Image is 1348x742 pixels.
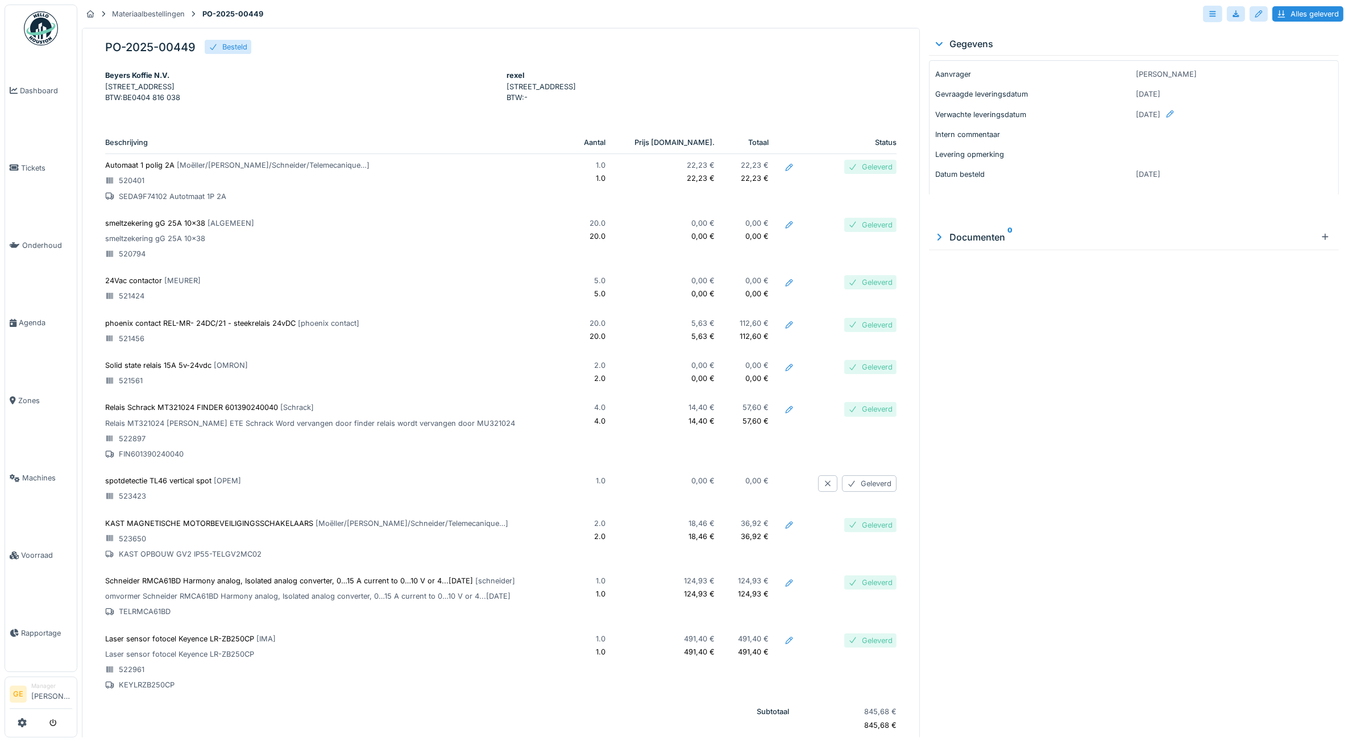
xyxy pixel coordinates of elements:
strong: PO-2025-00449 [198,9,268,19]
span: [ OPEM ] [214,476,241,485]
p: FIN601390240040 [105,449,561,459]
span: Onderhoud [22,240,72,251]
p: smeltzekering gG 25A 10x38 [105,233,561,244]
p: Schneider RMCA61BD Harmony analog, Isolated analog converter, 0…15 A current to 0…10 V or 4...[DATE] [105,575,561,586]
p: 57,60 € [733,402,769,413]
div: Documenten [934,230,1316,244]
span: [ IMA ] [256,635,276,643]
th: Beschrijving [105,131,570,154]
a: Rapportage [5,594,77,671]
h5: PO-2025-00449 [105,40,196,54]
div: Geleverd [862,219,893,230]
p: [STREET_ADDRESS] [507,81,897,92]
div: Materiaalbestellingen [112,9,185,19]
p: 112,60 € [733,331,769,342]
div: Geleverd [862,161,893,172]
p: Laser sensor fotocel Keyence LR-ZB250CP [105,649,561,660]
div: Beyers Koffie N.V. [105,70,495,81]
p: 1.0 [579,646,605,657]
p: 520794 [105,248,561,259]
p: 112,60 € [733,318,769,329]
p: 1.0 [579,173,605,184]
p: 0,00 € [624,373,715,384]
p: Datum besteld [935,169,1132,180]
p: [DATE] [1137,169,1333,180]
p: 0,00 € [733,373,769,384]
p: 845,68 € [807,720,897,731]
p: 522897 [105,433,561,444]
span: [ phoenix contact ] [298,319,359,328]
div: Geleverd [862,520,893,530]
p: SEDA9F74102 Autotmaat 1P 2A [105,191,561,202]
p: KAST MAGNETISCHE MOTORBEVEILIGINGSSCHAKELAARS [105,518,561,529]
p: 2.0 [579,373,605,384]
span: Tickets [21,163,72,173]
p: Verwachte leveringsdatum [935,109,1132,120]
div: Gegevens [934,37,1334,51]
p: 0,00 € [624,218,715,229]
p: smeltzekering gG 25A 10x38 [105,218,561,229]
span: Rapportage [21,628,72,639]
p: 18,46 € [624,531,715,542]
p: 36,92 € [733,531,769,542]
span: Agenda [19,317,72,328]
p: Laser sensor fotocel Keyence LR-ZB250CP [105,633,561,644]
p: 0,00 € [624,360,715,371]
li: [PERSON_NAME] [31,682,72,706]
th: Subtotaal [105,700,798,738]
p: 520401 [105,175,561,186]
p: 124,93 € [733,588,769,599]
p: Gevraagde leveringsdatum [935,89,1132,100]
p: Automaat 1 polig 2A [105,160,561,171]
span: [ OMRON ] [214,361,248,370]
div: [DATE] [1137,109,1333,129]
p: 523423 [105,491,561,501]
p: 5.0 [579,288,605,299]
p: 20.0 [579,318,605,329]
span: [ ALGEMEEN ] [208,219,254,227]
p: 22,23 € [624,173,715,184]
span: [ Moëller/[PERSON_NAME]/Schneider/Telemecanique… ] [316,519,508,528]
p: 24Vac contactor [105,275,561,286]
a: Tickets [5,129,77,206]
p: 124,93 € [624,588,715,599]
p: 491,40 € [733,646,769,657]
p: Relais Schrack MT321024 FINDER 601390240040 [105,402,561,413]
p: 521456 [105,333,561,344]
p: 2.0 [579,518,605,529]
p: 5,63 € [624,331,715,342]
span: Machines [22,472,72,483]
p: 36,92 € [733,518,769,529]
th: Aantal [570,131,615,154]
div: Geleverd [862,362,893,372]
p: 18,46 € [624,518,715,529]
p: 0,00 € [624,475,715,486]
p: 0,00 € [733,231,769,242]
p: BTW : BE0404 816 038 [105,92,495,103]
p: 14,40 € [624,402,715,413]
p: 491,40 € [624,633,715,644]
div: Besteld [222,42,247,52]
p: 491,40 € [624,646,715,657]
p: phoenix contact REL-MR- 24DC/21 - steekrelais 24vDC [105,318,561,329]
p: 5,63 € [624,318,715,329]
p: Levering opmerking [935,149,1132,160]
p: 1.0 [579,475,605,486]
p: [STREET_ADDRESS] [105,81,495,92]
th: Prijs [DOMAIN_NAME]. [615,131,724,154]
p: 22,23 € [624,160,715,171]
p: 522961 [105,664,561,675]
a: Agenda [5,284,77,362]
th: Totaal [724,131,778,154]
p: 1.0 [579,160,605,171]
a: Dashboard [5,52,77,129]
li: GE [10,686,27,703]
p: Relais MT321024 [PERSON_NAME] ETE Schrack Word vervangen door finder relais wordt vervangen door ... [105,418,561,429]
p: 0,00 € [733,218,769,229]
p: 5.0 [579,275,605,286]
div: Alles geleverd [1272,6,1343,22]
p: [DATE] [1137,89,1333,100]
p: Intern commentaar [935,129,1132,140]
span: Dashboard [20,85,72,96]
th: Status [798,131,897,154]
